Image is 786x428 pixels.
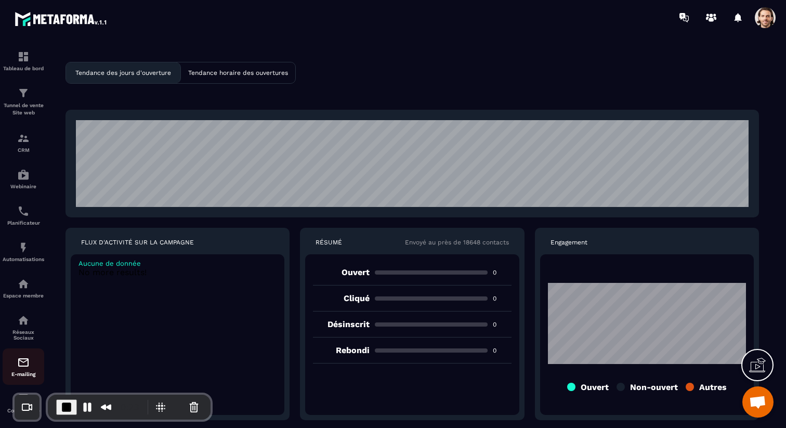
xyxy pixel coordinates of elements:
[17,241,30,254] img: automations
[3,161,44,197] a: automationsautomationsWebinaire
[17,87,30,99] img: formation
[17,393,30,405] img: accountant
[3,124,44,161] a: formationformationCRM
[15,9,108,28] img: logo
[405,238,509,247] p: Envoyé au près de 18648 contacts
[316,238,342,247] p: RÉSUMÉ
[3,234,44,270] a: automationsautomationsAutomatisations
[78,267,147,277] span: No more results!
[17,132,30,145] img: formation
[313,267,369,277] p: Ouvert
[493,346,512,355] p: 0
[3,371,44,377] p: E-mailing
[78,260,277,267] p: Aucune de donnée
[17,278,30,290] img: automations
[188,69,288,76] p: Tendance horaire des ouvertures
[17,314,30,327] img: social-network
[493,294,512,303] p: 0
[81,238,194,247] p: FLUX D'ACTIVITÉ SUR LA CAMPAGNE
[3,270,44,306] a: automationsautomationsEspace membre
[313,293,369,303] p: Cliqué
[17,356,30,369] img: email
[3,43,44,79] a: formationformationTableau de bord
[3,306,44,348] a: social-networksocial-networkRéseaux Sociaux
[699,382,727,392] p: Autres
[3,408,44,413] p: Comptabilité
[3,197,44,234] a: schedulerschedulerPlanificateur
[3,220,44,226] p: Planificateur
[17,168,30,181] img: automations
[3,184,44,189] p: Webinaire
[742,386,774,418] div: Ouvrir le chat
[3,256,44,262] p: Automatisations
[75,69,171,76] p: Tendance des jours d'ouverture
[313,345,369,355] p: Rebondi
[551,238,587,247] p: Engagement
[3,329,44,341] p: Réseaux Sociaux
[17,50,30,63] img: formation
[3,66,44,71] p: Tableau de bord
[3,147,44,153] p: CRM
[3,102,44,116] p: Tunnel de vente Site web
[3,293,44,299] p: Espace membre
[3,79,44,124] a: formationformationTunnel de vente Site web
[3,385,44,421] a: accountantaccountantComptabilité
[3,348,44,385] a: emailemailE-mailing
[17,205,30,217] img: scheduler
[313,319,369,329] p: Désinscrit
[630,382,678,392] p: Non-ouvert
[493,320,512,329] p: 0
[581,382,609,392] p: Ouvert
[493,268,512,277] p: 0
